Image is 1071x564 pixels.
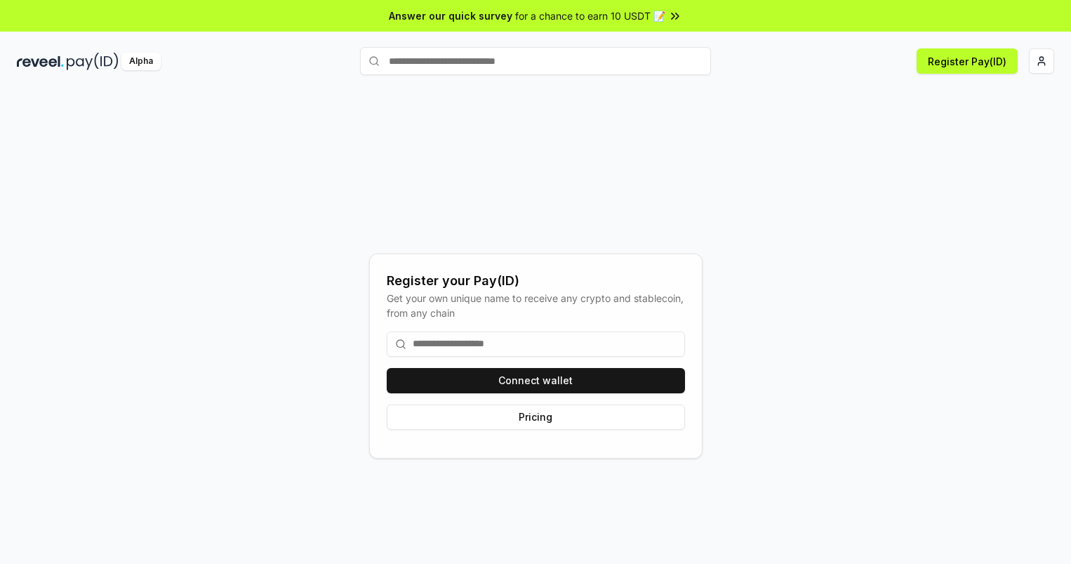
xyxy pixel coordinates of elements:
div: Register your Pay(ID) [387,271,685,291]
button: Pricing [387,405,685,430]
button: Register Pay(ID) [917,48,1018,74]
button: Connect wallet [387,368,685,393]
span: Answer our quick survey [389,8,512,23]
img: reveel_dark [17,53,64,70]
img: pay_id [67,53,119,70]
span: for a chance to earn 10 USDT 📝 [515,8,665,23]
div: Alpha [121,53,161,70]
div: Get your own unique name to receive any crypto and stablecoin, from any chain [387,291,685,320]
